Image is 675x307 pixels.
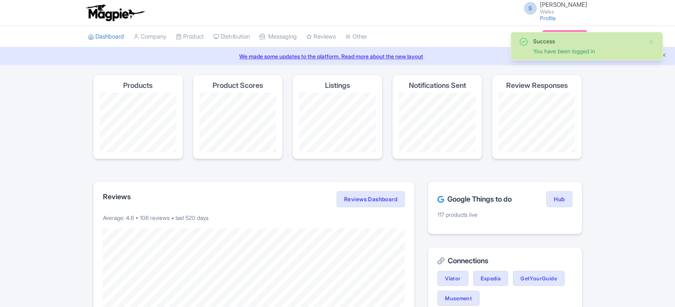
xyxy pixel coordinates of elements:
[533,37,642,45] div: Success
[84,4,146,21] img: logo-ab69f6fb50320c5b225c76a69d11143b.png
[325,82,350,89] h4: Listings
[540,15,556,21] a: Profile
[88,26,124,48] a: Dashboard
[524,2,537,15] span: S
[213,26,250,48] a: Distribution
[437,271,468,286] a: Viator
[103,214,405,222] p: Average: 4.6 • 106 reviews • last 520 days
[437,291,480,306] a: Musement
[5,52,670,60] a: We made some updates to the platform. Read more about the new layout
[409,82,466,89] h4: Notifications Sent
[437,210,572,219] p: 117 products live
[648,37,655,47] button: Close
[213,82,263,89] h4: Product Scores
[540,1,587,8] span: [PERSON_NAME]
[437,257,572,265] h2: Connections
[661,51,667,60] button: Close announcement
[513,271,565,286] a: GetYourGuide
[473,271,509,286] a: Expedia
[546,191,572,207] a: Hub
[519,2,587,14] a: S [PERSON_NAME] Walks
[506,82,568,89] h4: Review Responses
[437,195,512,203] h2: Google Things to do
[103,193,131,201] h2: Reviews
[533,47,642,55] div: You have been logged in
[337,191,405,207] a: Reviews Dashboard
[542,30,587,42] a: Subscription
[133,26,166,48] a: Company
[345,26,367,48] a: Other
[176,26,204,48] a: Product
[259,26,297,48] a: Messaging
[306,26,336,48] a: Reviews
[540,9,587,14] small: Walks
[123,82,153,89] h4: Products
